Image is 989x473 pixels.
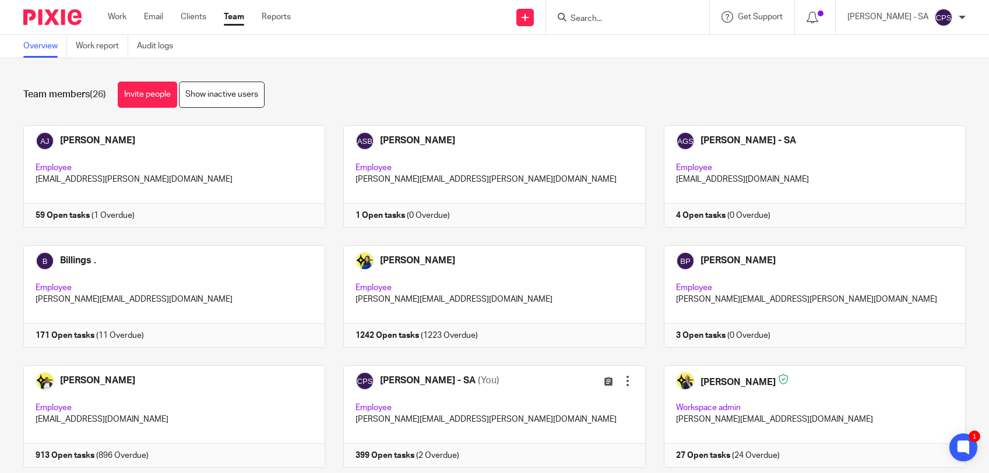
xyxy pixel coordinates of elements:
[23,35,67,58] a: Overview
[847,11,928,23] p: [PERSON_NAME] - SA
[76,35,128,58] a: Work report
[118,82,177,108] a: Invite people
[969,430,980,442] div: 1
[934,8,953,27] img: svg%3E
[23,9,82,25] img: Pixie
[224,11,244,23] a: Team
[179,82,265,108] a: Show inactive users
[137,35,182,58] a: Audit logs
[23,89,106,101] h1: Team members
[181,11,206,23] a: Clients
[569,14,674,24] input: Search
[108,11,126,23] a: Work
[90,90,106,99] span: (26)
[144,11,163,23] a: Email
[262,11,291,23] a: Reports
[738,13,783,21] span: Get Support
